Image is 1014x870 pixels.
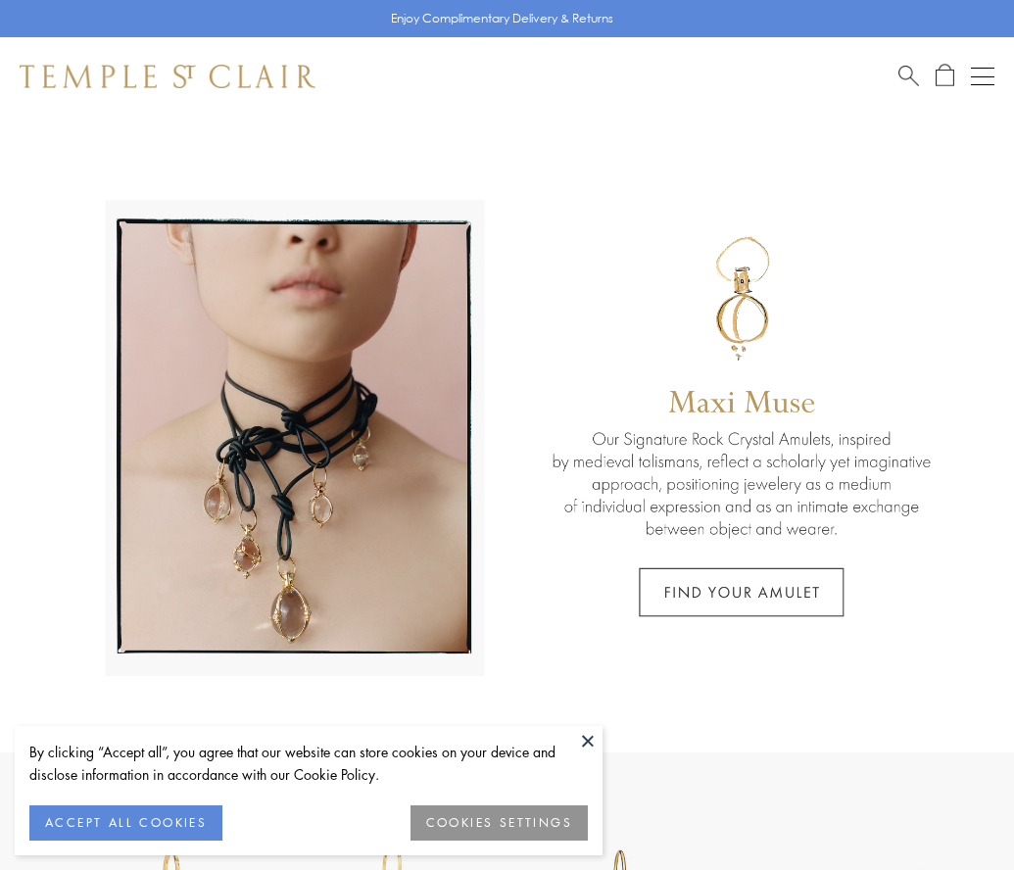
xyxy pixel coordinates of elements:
a: Search [898,64,919,88]
div: By clicking “Accept all”, you agree that our website can store cookies on your device and disclos... [29,741,588,786]
button: Open navigation [971,65,994,88]
button: ACCEPT ALL COOKIES [29,805,222,841]
button: COOKIES SETTINGS [410,805,588,841]
a: Open Shopping Bag [936,64,954,88]
p: Enjoy Complimentary Delivery & Returns [391,9,613,28]
img: Temple St. Clair [20,65,315,88]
